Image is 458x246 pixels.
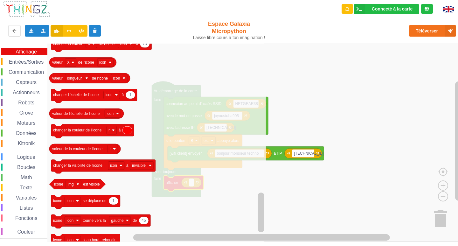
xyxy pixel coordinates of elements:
text: invisible [132,163,146,168]
text: img [67,182,73,186]
text: icon [110,163,117,168]
text: icone [53,218,62,223]
text: à [136,42,138,46]
text: [TECHNICAL_ID] [294,151,323,156]
text: longueur [67,76,82,81]
span: Entrées/Sorties [8,59,45,65]
text: icon [106,93,113,97]
text: icone [54,182,63,186]
text: de l'icone [99,42,115,46]
text: 1 [129,93,131,97]
span: Boucles [16,165,36,170]
text: icon [66,199,73,203]
span: Capteurs [15,80,38,85]
span: Listes [19,205,34,211]
text: est visible [83,182,100,186]
img: thingz_logo.png [3,1,51,18]
text: changer la visibilité de l'icone [53,163,102,168]
text: 1 [112,199,114,203]
text: valeur [52,76,63,81]
div: Ta base fonctionne bien ! [354,4,419,14]
text: se déplace de [83,199,107,203]
text: tourne vers la [83,218,106,223]
div: Tu es connecté au serveur de création de Thingz [421,4,433,14]
text: de l'icone [92,76,108,81]
text: à l'IP [274,151,282,156]
text: X [88,42,90,46]
text: à [121,93,124,97]
div: Espace Galaxia Micropython [190,20,268,40]
text: icone [53,199,62,203]
span: Communication [8,69,45,75]
text: valeur de l'échelle de l'icone [52,111,100,116]
text: r [108,128,110,132]
text: icon [120,42,127,46]
div: Connecté à la carte [372,7,413,11]
text: valeur [52,60,63,65]
text: icon [107,111,114,116]
text: à [126,163,128,168]
text: gauche [111,218,124,223]
text: changer la couleur de l'icone [53,128,102,132]
span: Variables [15,195,38,200]
button: Téléverser [409,25,456,37]
text: valeur de la couleur de l'icone [52,147,103,151]
span: Robots [17,100,35,105]
span: Math [20,175,33,180]
span: Fonctions [14,215,38,221]
span: Moteurs [16,120,37,126]
text: r [109,147,111,151]
span: Grove [18,110,34,116]
div: Laisse libre cours à ton imagination ! [190,35,268,40]
text: X [67,60,70,65]
span: Actionneurs [12,90,41,95]
text: 10 [142,42,147,46]
span: Logique [16,154,36,160]
text: à [119,128,121,132]
text: icon [113,76,120,81]
span: Données [15,130,38,136]
span: Kitronik [17,141,36,146]
text: icon [99,60,106,65]
text: de [133,218,137,223]
span: Couleur [17,229,36,235]
text: de l'icone [78,60,94,65]
text: icon [66,218,73,223]
span: Affichage [15,49,38,54]
text: changer l'échelle de l'icone [53,93,99,97]
text: changer la valeur [53,42,82,46]
text: 45 [142,218,146,223]
img: gb.png [443,6,454,12]
span: Texte [19,185,33,190]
